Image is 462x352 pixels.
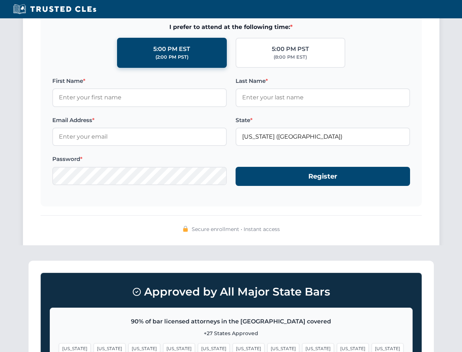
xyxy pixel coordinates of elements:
[155,54,188,61] div: (2:00 PM PST)
[52,116,227,125] label: Email Address
[274,54,307,61] div: (8:00 PM EST)
[52,77,227,85] label: First Name
[236,167,410,186] button: Register
[272,44,309,54] div: 5:00 PM PST
[236,128,410,146] input: California (CA)
[50,282,413,302] h3: Approved by All Major State Bars
[183,226,188,232] img: 🔒
[59,317,403,326] p: 90% of bar licensed attorneys in the [GEOGRAPHIC_DATA] covered
[192,225,280,233] span: Secure enrollment • Instant access
[52,88,227,107] input: Enter your first name
[52,128,227,146] input: Enter your email
[11,4,98,15] img: Trusted CLEs
[153,44,190,54] div: 5:00 PM EST
[52,22,410,32] span: I prefer to attend at the following time:
[59,329,403,337] p: +27 States Approved
[236,88,410,107] input: Enter your last name
[52,155,227,164] label: Password
[236,116,410,125] label: State
[236,77,410,85] label: Last Name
